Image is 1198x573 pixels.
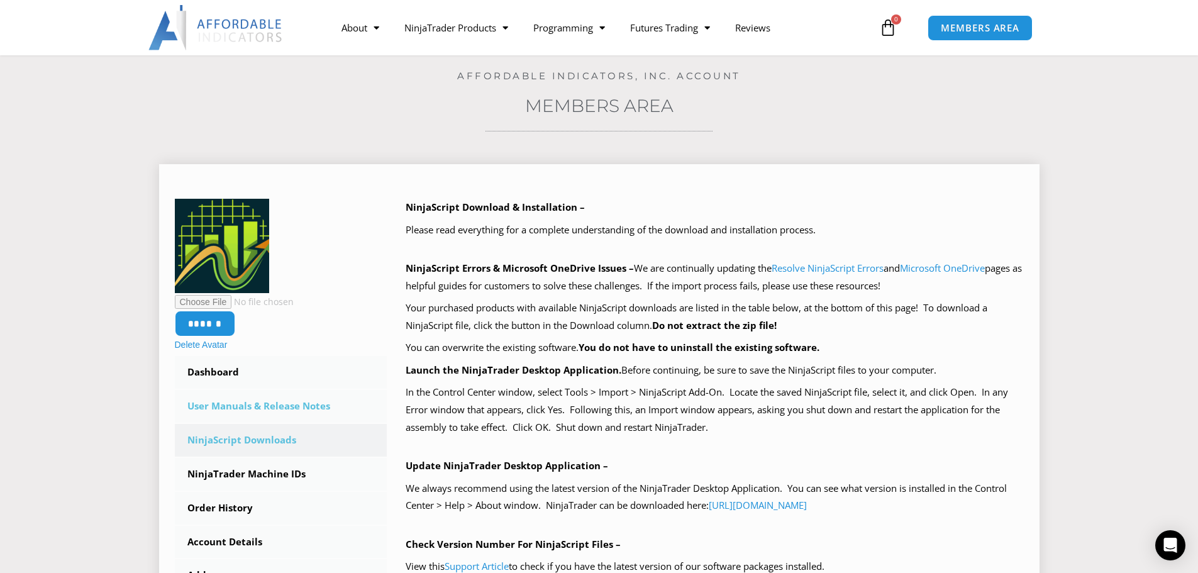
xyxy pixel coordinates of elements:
[860,9,916,46] a: 0
[406,364,621,376] b: Launch the NinjaTrader Desktop Application.
[406,339,1024,357] p: You can overwrite the existing software.
[406,221,1024,239] p: Please read everything for a complete understanding of the download and installation process.
[175,458,387,491] a: NinjaTrader Machine IDs
[457,70,741,82] a: Affordable Indicators, Inc. Account
[941,23,1019,33] span: MEMBERS AREA
[175,526,387,559] a: Account Details
[392,13,521,42] a: NinjaTrader Products
[175,492,387,525] a: Order History
[406,384,1024,437] p: In the Control Center window, select Tools > Import > NinjaScript Add-On. Locate the saved NinjaS...
[891,14,901,25] span: 0
[521,13,618,42] a: Programming
[900,262,985,274] a: Microsoft OneDrive
[406,299,1024,335] p: Your purchased products with available NinjaScript downloads are listed in the table below, at th...
[406,260,1024,295] p: We are continually updating the and pages as helpful guides for customers to solve these challeng...
[148,5,284,50] img: LogoAI | Affordable Indicators – NinjaTrader
[175,340,228,350] a: Delete Avatar
[406,538,621,550] b: Check Version Number For NinjaScript Files –
[329,13,392,42] a: About
[175,199,269,293] img: icononly_nobuffer%20(1)-150x150.png
[723,13,783,42] a: Reviews
[329,13,876,42] nav: Menu
[406,362,1024,379] p: Before continuing, be sure to save the NinjaScript files to your computer.
[175,356,387,389] a: Dashboard
[445,560,509,572] a: Support Article
[175,390,387,423] a: User Manuals & Release Notes
[406,459,608,472] b: Update NinjaTrader Desktop Application –
[406,201,585,213] b: NinjaScript Download & Installation –
[928,15,1033,41] a: MEMBERS AREA
[525,95,674,116] a: Members Area
[175,424,387,457] a: NinjaScript Downloads
[579,341,819,353] b: You do not have to uninstall the existing software.
[618,13,723,42] a: Futures Trading
[652,319,777,331] b: Do not extract the zip file!
[406,262,634,274] b: NinjaScript Errors & Microsoft OneDrive Issues –
[709,499,807,511] a: [URL][DOMAIN_NAME]
[1155,530,1185,560] div: Open Intercom Messenger
[772,262,884,274] a: Resolve NinjaScript Errors
[406,480,1024,515] p: We always recommend using the latest version of the NinjaTrader Desktop Application. You can see ...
